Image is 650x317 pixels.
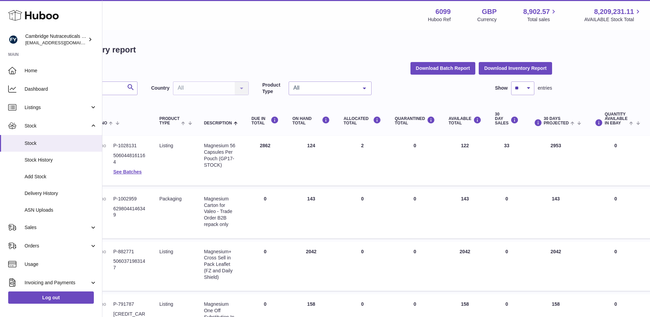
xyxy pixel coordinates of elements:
[113,169,142,175] a: See Batches
[25,140,97,147] span: Stock
[525,242,587,291] td: 2042
[113,206,146,218] dd: 6298044146349
[286,242,337,291] td: 2042
[292,85,358,91] span: All
[25,224,90,231] span: Sales
[25,173,97,180] span: Add Stock
[245,242,286,291] td: 0
[525,189,587,238] td: 143
[395,116,435,125] div: QUARANTINED Total
[204,142,238,168] div: Magnesium 56 Capsules Per Pouch (GP17-STOCK)
[479,62,552,74] button: Download Inventory Report
[292,116,330,125] div: ON HAND Total
[159,117,179,125] span: Product Type
[25,280,90,286] span: Invoicing and Payments
[414,143,416,148] span: 0
[605,112,627,126] span: Quantity Available in eBay
[594,7,634,16] span: 8,209,231.11
[344,116,381,125] div: ALLOCATED Total
[523,7,550,16] span: 8,902.57
[584,16,642,23] span: AVAILABLE Stock Total
[495,112,519,126] div: 30 DAY SALES
[113,248,146,255] dd: P-882771
[245,136,286,185] td: 2862
[25,123,90,129] span: Stock
[113,196,146,202] dd: P-1002959
[586,136,645,185] td: 0
[25,86,97,92] span: Dashboard
[113,258,146,271] dd: 5060371983147
[544,117,569,125] span: 30 DAYS PROJECTED
[414,249,416,254] span: 0
[414,301,416,307] span: 0
[495,85,508,91] label: Show
[442,136,488,185] td: 122
[113,152,146,165] dd: 5060448161164
[414,196,416,201] span: 0
[25,243,90,249] span: Orders
[25,104,90,111] span: Listings
[523,7,558,23] a: 8,902.57 Total sales
[159,143,173,148] span: listing
[527,16,558,23] span: Total sales
[428,16,451,23] div: Huboo Ref
[337,136,388,185] td: 2
[25,157,97,163] span: Stock History
[488,189,525,238] td: 0
[26,44,552,55] h1: My Huboo - Inventory report
[482,7,496,16] strong: GBP
[435,7,451,16] strong: 6099
[488,136,525,185] td: 33
[488,242,525,291] td: 0
[25,261,97,268] span: Usage
[286,136,337,185] td: 124
[477,16,497,23] div: Currency
[25,67,97,74] span: Home
[204,121,232,125] span: Description
[251,116,279,125] div: DUE IN TOTAL
[442,189,488,238] td: 143
[151,85,170,91] label: Country
[586,242,645,291] td: 0
[449,116,481,125] div: AVAILABLE Total
[204,248,238,281] div: Magnesium+ Cross Sell in Pack Leaflet (FZ and Daily Shield)
[159,196,182,201] span: packaging
[442,242,488,291] td: 2042
[262,82,285,95] label: Product Type
[8,291,94,304] a: Log out
[25,190,97,197] span: Delivery History
[25,33,87,46] div: Cambridge Nutraceuticals Ltd
[584,7,642,23] a: 8,209,231.11 AVAILABLE Stock Total
[113,301,146,307] dd: P-791787
[113,142,146,149] dd: P-1028131
[8,34,18,45] img: huboo@camnutra.com
[159,301,173,307] span: listing
[538,85,552,91] span: entries
[286,189,337,238] td: 143
[159,249,173,254] span: listing
[25,40,100,45] span: [EMAIL_ADDRESS][DOMAIN_NAME]
[410,62,476,74] button: Download Batch Report
[245,189,286,238] td: 0
[204,196,238,228] div: Magnesium Carton for Valeo - Trade Order B2B repack only
[337,189,388,238] td: 0
[337,242,388,291] td: 0
[525,136,587,185] td: 2953
[25,207,97,213] span: ASN Uploads
[586,189,645,238] td: 0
